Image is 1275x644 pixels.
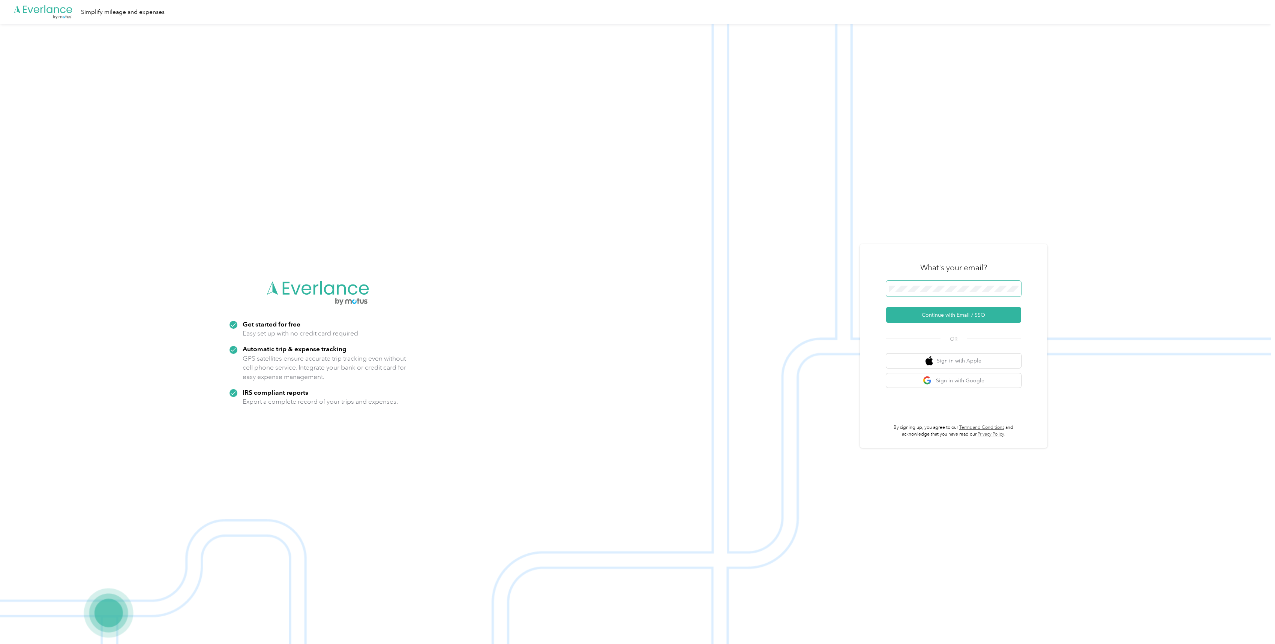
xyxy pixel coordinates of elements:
[886,424,1021,437] p: By signing up, you agree to our and acknowledge that you have read our .
[920,262,987,273] h3: What's your email?
[243,345,346,353] strong: Automatic trip & expense tracking
[243,397,398,406] p: Export a complete record of your trips and expenses.
[959,425,1004,430] a: Terms and Conditions
[925,356,933,365] img: apple logo
[940,335,967,343] span: OR
[243,329,358,338] p: Easy set up with no credit card required
[886,307,1021,323] button: Continue with Email / SSO
[886,373,1021,388] button: google logoSign in with Google
[978,431,1004,437] a: Privacy Policy
[243,388,308,396] strong: IRS compliant reports
[243,354,406,382] p: GPS satellites ensure accurate trip tracking even without cell phone service. Integrate your bank...
[923,376,932,385] img: google logo
[243,320,300,328] strong: Get started for free
[886,353,1021,368] button: apple logoSign in with Apple
[81,7,165,17] div: Simplify mileage and expenses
